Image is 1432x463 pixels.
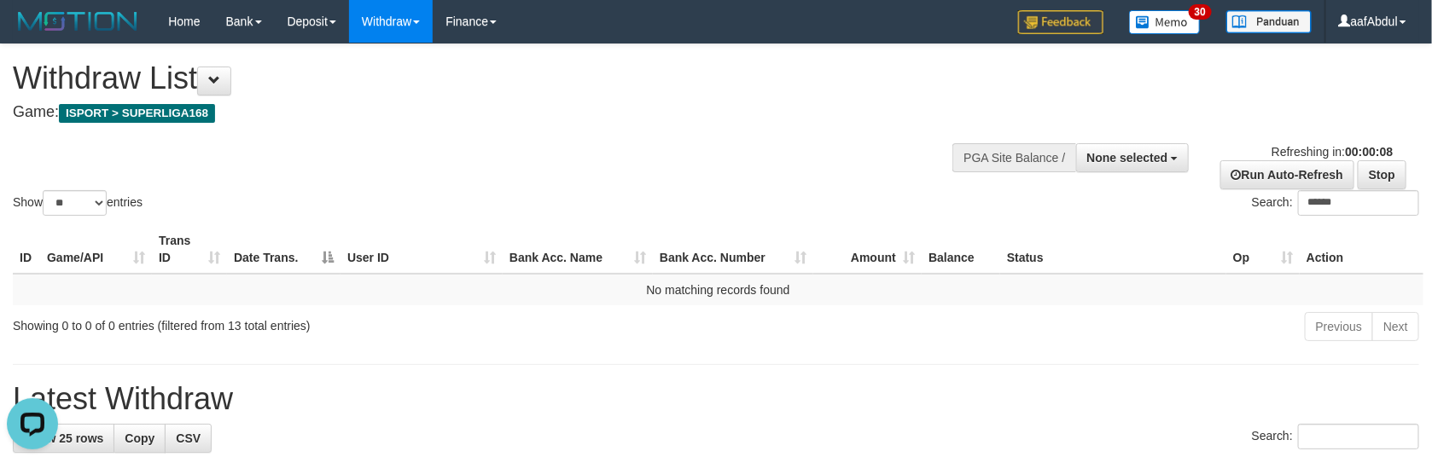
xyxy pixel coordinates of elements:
a: Next [1372,312,1419,341]
h1: Withdraw List [13,61,938,95]
img: Button%20Memo.svg [1129,10,1201,34]
label: Show entries [13,190,143,216]
button: Open LiveChat chat widget [7,7,58,58]
th: Game/API: activate to sort column ascending [40,225,152,274]
th: Action [1300,225,1423,274]
th: Balance [922,225,1000,274]
span: ISPORT > SUPERLIGA168 [59,104,215,123]
th: Bank Acc. Name: activate to sort column ascending [503,225,653,274]
a: Run Auto-Refresh [1220,160,1354,189]
span: Copy [125,431,154,445]
span: Refreshing in: [1272,145,1393,159]
th: Op: activate to sort column ascending [1226,225,1300,274]
input: Search: [1298,190,1419,216]
span: 30 [1189,4,1212,20]
a: Previous [1305,312,1373,341]
h1: Latest Withdraw [13,382,1419,416]
select: Showentries [43,190,107,216]
th: ID [13,225,40,274]
th: User ID: activate to sort column ascending [341,225,503,274]
img: panduan.png [1226,10,1312,33]
th: Date Trans.: activate to sort column descending [227,225,341,274]
div: Showing 0 to 0 of 0 entries (filtered from 13 total entries) [13,310,584,334]
img: MOTION_logo.png [13,9,143,34]
a: CSV [165,424,212,453]
th: Bank Acc. Number: activate to sort column ascending [653,225,813,274]
a: Copy [114,424,166,453]
td: No matching records found [13,274,1423,305]
a: Stop [1358,160,1406,189]
span: CSV [176,431,201,445]
button: None selected [1076,143,1190,172]
img: Feedback.jpg [1018,10,1103,34]
input: Search: [1298,424,1419,449]
th: Trans ID: activate to sort column ascending [152,225,227,274]
label: Search: [1252,424,1419,449]
div: PGA Site Balance / [952,143,1075,172]
th: Status [1000,225,1226,274]
strong: 00:00:08 [1345,145,1393,159]
h4: Game: [13,104,938,121]
span: None selected [1087,151,1168,165]
th: Amount: activate to sort column ascending [813,225,922,274]
label: Search: [1252,190,1419,216]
